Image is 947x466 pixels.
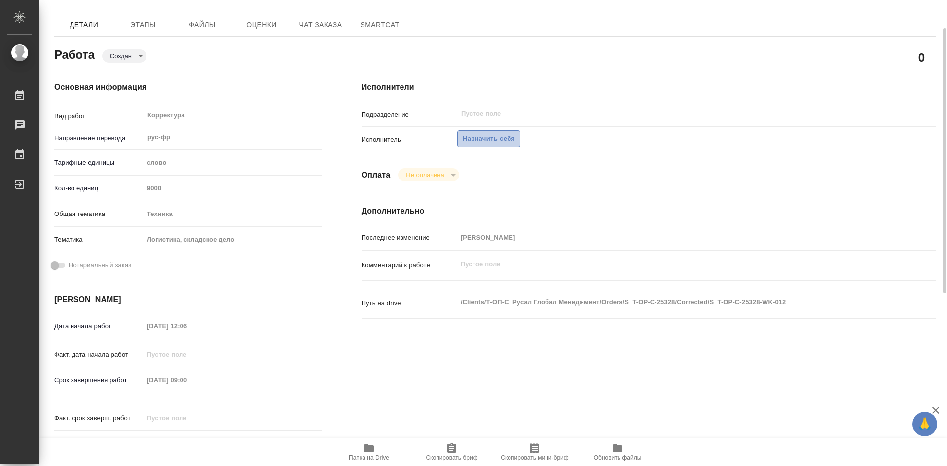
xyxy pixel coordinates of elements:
[179,19,226,31] span: Файлы
[54,111,144,121] p: Вид работ
[54,322,144,331] p: Дата начала работ
[594,454,642,461] span: Обновить файлы
[362,205,936,217] h4: Дополнительно
[54,350,144,359] p: Факт. дата начала работ
[356,19,403,31] span: SmartCat
[54,45,95,63] h2: Работа
[410,438,493,466] button: Скопировать бриф
[54,294,322,306] h4: [PERSON_NAME]
[144,206,322,222] div: Техника
[493,438,576,466] button: Скопировать мини-бриф
[501,454,568,461] span: Скопировать мини-бриф
[54,81,322,93] h4: Основная информация
[144,319,230,333] input: Пустое поле
[54,413,144,423] p: Факт. срок заверш. работ
[457,130,520,147] button: Назначить себя
[238,19,285,31] span: Оценки
[362,169,391,181] h4: Оплата
[362,260,457,270] p: Комментарий к работе
[457,230,888,245] input: Пустое поле
[144,436,230,451] input: ✎ Введи что-нибудь
[460,108,865,120] input: Пустое поле
[144,411,230,425] input: Пустое поле
[144,373,230,387] input: Пустое поле
[457,294,888,311] textarea: /Clients/Т-ОП-С_Русал Глобал Менеджмент/Orders/S_T-OP-C-25328/Corrected/S_T-OP-C-25328-WK-012
[463,133,515,144] span: Назначить себя
[54,375,144,385] p: Срок завершения работ
[60,19,108,31] span: Детали
[54,158,144,168] p: Тарифные единицы
[119,19,167,31] span: Этапы
[144,181,322,195] input: Пустое поле
[576,438,659,466] button: Обновить файлы
[54,209,144,219] p: Общая тематика
[144,347,230,361] input: Пустое поле
[916,414,933,434] span: 🙏
[362,81,936,93] h4: Исполнители
[362,233,457,243] p: Последнее изменение
[107,52,135,60] button: Создан
[362,298,457,308] p: Путь на drive
[362,135,457,144] p: Исполнитель
[426,454,477,461] span: Скопировать бриф
[349,454,389,461] span: Папка на Drive
[54,183,144,193] p: Кол-во единиц
[69,260,131,270] span: Нотариальный заказ
[54,133,144,143] p: Направление перевода
[912,412,937,436] button: 🙏
[918,49,925,66] h2: 0
[144,154,322,171] div: слово
[328,438,410,466] button: Папка на Drive
[297,19,344,31] span: Чат заказа
[144,231,322,248] div: Логистика, складское дело
[362,110,457,120] p: Подразделение
[403,171,447,179] button: Не оплачена
[398,168,459,181] div: Создан
[102,49,146,63] div: Создан
[54,235,144,245] p: Тематика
